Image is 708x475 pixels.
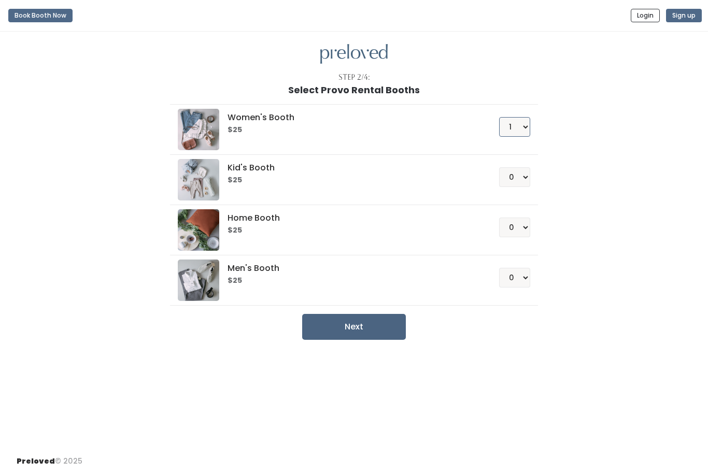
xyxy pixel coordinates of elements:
div: Step 2/4: [338,72,370,83]
h5: Kid's Booth [228,163,474,172]
h1: Select Provo Rental Booths [288,85,420,95]
button: Next [302,314,406,340]
h6: $25 [228,176,474,184]
img: preloved logo [178,260,219,301]
h5: Home Booth [228,213,474,223]
h6: $25 [228,277,474,285]
span: Preloved [17,456,55,466]
button: Sign up [666,9,702,22]
img: preloved logo [178,209,219,251]
img: preloved logo [178,109,219,150]
img: preloved logo [178,159,219,200]
h5: Men's Booth [228,264,474,273]
h6: $25 [228,126,474,134]
h6: $25 [228,226,474,235]
a: Book Booth Now [8,4,73,27]
button: Book Booth Now [8,9,73,22]
button: Login [631,9,660,22]
img: preloved logo [320,44,388,64]
h5: Women's Booth [228,113,474,122]
div: © 2025 [17,448,82,467]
